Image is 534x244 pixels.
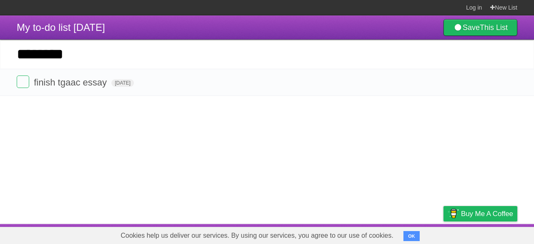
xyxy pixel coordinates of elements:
[360,226,394,242] a: Developers
[443,206,517,221] a: Buy me a coffee
[112,227,402,244] span: Cookies help us deliver our services. By using our services, you agree to our use of cookies.
[465,226,517,242] a: Suggest a feature
[34,77,109,88] span: finish tgaac essay
[433,226,454,242] a: Privacy
[403,231,420,241] button: OK
[17,22,105,33] span: My to-do list [DATE]
[443,19,517,36] a: SaveThis List
[461,206,513,221] span: Buy me a coffee
[111,79,134,87] span: [DATE]
[480,23,508,32] b: This List
[448,206,459,221] img: Buy me a coffee
[404,226,423,242] a: Terms
[17,75,29,88] label: Done
[332,226,350,242] a: About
